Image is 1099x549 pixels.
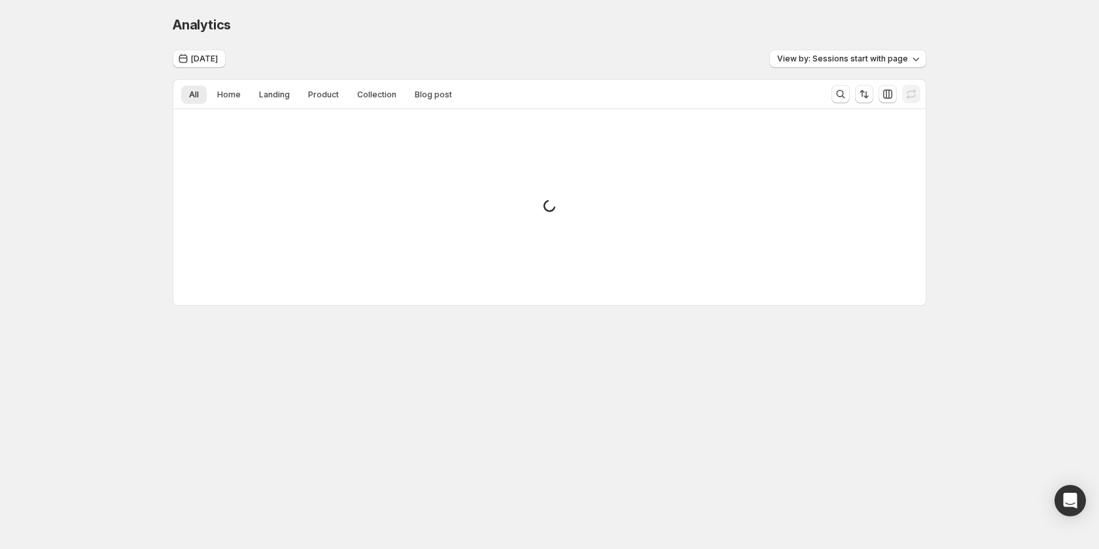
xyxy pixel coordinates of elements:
span: Collection [357,90,396,100]
span: Landing [259,90,290,100]
span: View by: Sessions start with page [777,54,908,64]
div: Open Intercom Messenger [1055,485,1086,516]
span: [DATE] [191,54,218,64]
button: Search and filter results [831,85,850,103]
button: Sort the results [855,85,873,103]
span: Product [308,90,339,100]
span: Home [217,90,241,100]
button: View by: Sessions start with page [769,50,926,68]
span: Analytics [173,17,231,33]
button: [DATE] [173,50,226,68]
span: All [189,90,199,100]
span: Blog post [415,90,452,100]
